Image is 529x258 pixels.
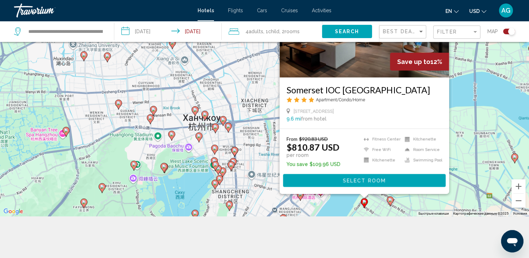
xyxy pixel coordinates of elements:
span: You save [286,162,308,167]
button: Filter [433,25,480,40]
span: en [445,8,452,14]
li: Fitness Center [360,136,401,143]
button: Check-in date: Sep 14, 2025 Check-out date: Sep 23, 2025 [114,21,222,42]
span: 9.6 mi [286,116,301,122]
span: [STREET_ADDRESS] [293,108,334,114]
button: Search [322,25,372,38]
mat-select: Sort by [383,29,424,35]
a: Условия [513,212,527,215]
span: USD [469,8,480,14]
span: Filter [437,29,457,35]
span: Select Room [343,178,386,184]
button: Change language [445,6,459,16]
ins: $810.87 USD [286,142,339,152]
li: Kitchenette [401,136,442,143]
a: Travorium [14,3,191,17]
div: 4 star Apartment [286,97,442,103]
li: Room Service [401,146,442,153]
p: per room [286,152,340,158]
li: Swimming Pool [401,157,442,164]
a: Cars [257,8,267,13]
button: Увеличить [512,179,526,193]
a: Cruises [281,8,298,13]
button: User Menu [497,3,515,18]
button: Быстрые клавиши [419,211,449,216]
span: from hotel [301,116,326,122]
span: rooms [285,29,300,34]
a: Flights [228,8,243,13]
p: $109.96 USD [286,162,340,167]
a: Открыть эту область в Google Картах (в новом окне) [2,207,25,216]
button: Change currency [469,6,486,16]
button: Travelers: 4 adults, 1 child [222,21,322,42]
span: Save up to [397,58,430,65]
span: , 1 [263,27,279,36]
span: Картографические данные ©2025 [453,212,509,215]
a: Hotels [198,8,214,13]
div: 12% [390,53,449,71]
span: Map [487,27,498,36]
span: Best Deals [383,29,420,34]
span: Adults [249,29,263,34]
span: 4 [245,27,263,36]
button: Toggle map [498,28,515,35]
span: Apartment/Condo/Home [316,97,365,102]
iframe: Кнопка запуска окна обмена сообщениями [501,230,523,252]
span: AG [501,7,510,14]
li: Free WiFi [360,146,401,153]
span: Child [268,29,279,34]
a: Select Room [283,178,445,183]
del: $920.83 USD [299,136,328,142]
li: Kitchenette [360,157,401,164]
img: Google [2,207,25,216]
span: From [286,136,297,142]
a: Activities [312,8,331,13]
span: Search [335,29,359,35]
span: , 2 [279,27,300,36]
button: Уменьшить [512,194,526,208]
button: Select Room [283,174,445,187]
a: Somerset IOC [GEOGRAPHIC_DATA] [286,85,442,95]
